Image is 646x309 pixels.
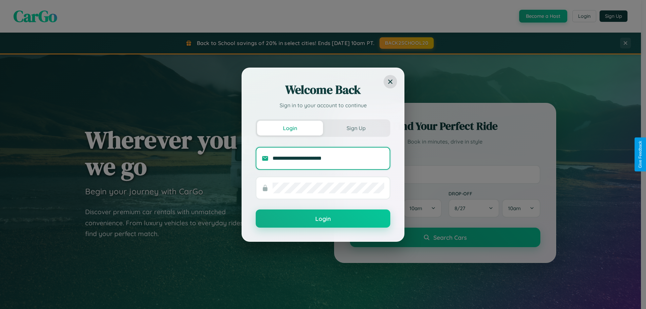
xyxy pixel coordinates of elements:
[638,141,643,168] div: Give Feedback
[257,121,323,136] button: Login
[256,82,390,98] h2: Welcome Back
[323,121,389,136] button: Sign Up
[256,101,390,109] p: Sign in to your account to continue
[256,209,390,228] button: Login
